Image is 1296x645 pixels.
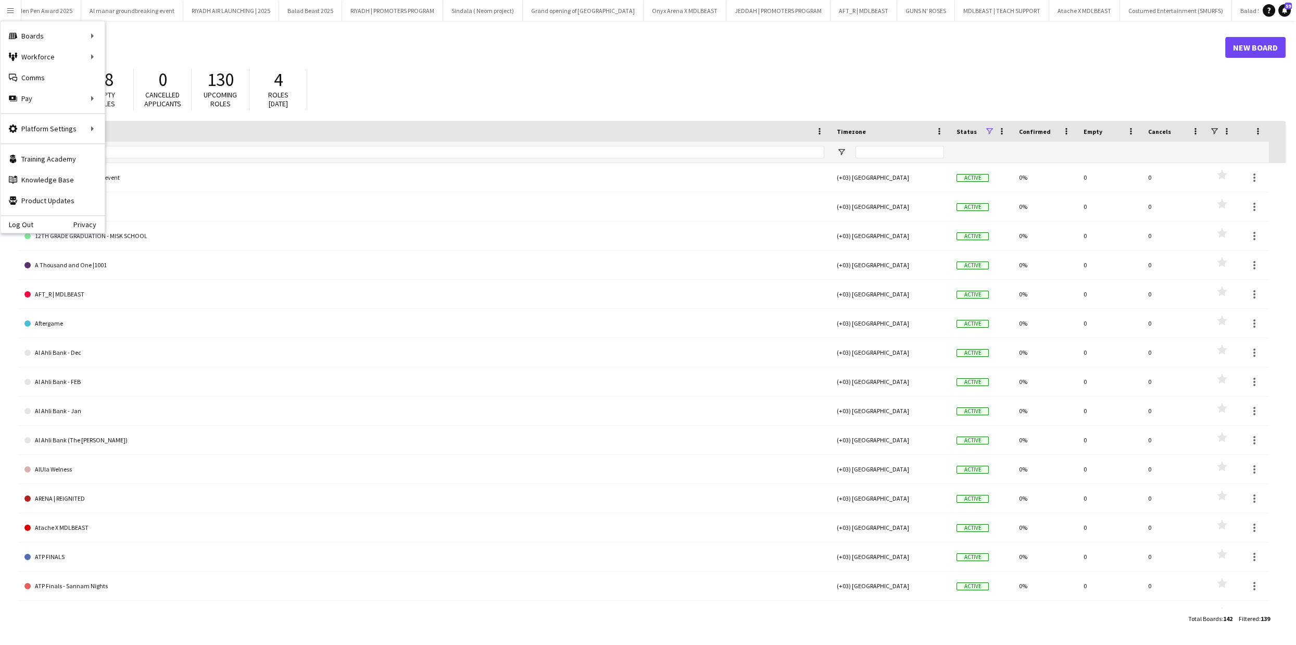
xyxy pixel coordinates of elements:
div: Workforce [1,46,105,67]
span: Active [957,174,989,182]
span: Upcoming roles [204,90,237,108]
span: Active [957,291,989,299]
div: 0% [1013,484,1077,513]
span: Active [957,466,989,474]
div: (+03) [GEOGRAPHIC_DATA] [831,601,950,629]
div: (+03) [GEOGRAPHIC_DATA] [831,251,950,279]
span: Confirmed [1019,128,1051,135]
div: 0 [1077,338,1142,367]
div: 0 [1142,338,1206,367]
a: Al Ahli Bank - Dec [24,338,824,367]
button: Balad Social 2025 [1232,1,1296,21]
a: Privacy [73,220,105,229]
span: Active [957,553,989,561]
div: (+03) [GEOGRAPHIC_DATA] [831,163,950,192]
span: Roles [DATE] [268,90,288,108]
a: Badael -Jeddah Season [24,601,824,630]
div: 0% [1013,338,1077,367]
span: 139 [1261,615,1270,623]
button: Al manar groundbreaking event [81,1,183,21]
div: : [1188,609,1232,629]
a: *SS24 MDLBEAST* [24,192,824,221]
div: 0 [1077,192,1142,221]
span: Total Boards [1188,615,1222,623]
span: Active [957,203,989,211]
div: 0 [1142,542,1206,571]
div: (+03) [GEOGRAPHIC_DATA] [831,455,950,483]
a: ATP FINALS [24,542,824,572]
a: Al Ahli Bank - FEB [24,367,824,396]
div: 0% [1013,251,1077,279]
div: (+03) [GEOGRAPHIC_DATA] [831,513,950,542]
div: Pay [1,88,105,109]
div: 0 [1142,163,1206,192]
div: 0% [1013,513,1077,542]
div: 0 [1142,251,1206,279]
a: Aftergame [24,309,824,338]
div: 0 [1142,426,1206,454]
div: (+03) [GEOGRAPHIC_DATA] [831,396,950,425]
div: 0% [1013,455,1077,483]
div: 0 [1142,367,1206,396]
div: (+03) [GEOGRAPHIC_DATA] [831,367,950,396]
input: Timezone Filter Input [855,146,944,158]
div: (+03) [GEOGRAPHIC_DATA] [831,572,950,600]
div: Boards [1,26,105,46]
span: Active [957,437,989,444]
a: ARENA | REIGNITED [24,484,824,513]
span: Cancelled applicants [144,90,181,108]
div: 0% [1013,309,1077,338]
span: Filtered [1239,615,1259,623]
a: 59 [1278,4,1291,17]
div: (+03) [GEOGRAPHIC_DATA] [831,426,950,454]
span: Timezone [837,128,866,135]
div: 0 [1077,163,1142,192]
span: Active [957,320,989,328]
span: 130 [207,68,234,91]
div: 0 [1077,221,1142,250]
div: 0 [1142,455,1206,483]
a: A Thousand and One |1001 [24,251,824,280]
div: 0 [1077,455,1142,483]
button: JEDDAH | PROMOTERS PROGRAM [726,1,831,21]
button: AFT_R | MDLBEAST [831,1,897,21]
a: Training Academy [1,148,105,169]
div: 0 [1142,601,1206,629]
div: 0 [1142,192,1206,221]
a: Al Ahli Bank - Jan [24,396,824,426]
div: 0 [1142,396,1206,425]
div: 0 [1077,542,1142,571]
div: 0% [1013,367,1077,396]
span: Status [957,128,977,135]
div: (+03) [GEOGRAPHIC_DATA] [831,280,950,308]
button: GUNS N' ROSES [897,1,955,21]
input: Board name Filter Input [43,146,824,158]
div: 0 [1077,309,1142,338]
div: 0 [1077,601,1142,629]
div: 0% [1013,396,1077,425]
span: Active [957,582,989,590]
span: 0 [158,68,167,91]
div: 0 [1077,280,1142,308]
div: 0 [1077,572,1142,600]
span: Cancels [1148,128,1171,135]
span: 4 [274,68,283,91]
span: Active [957,524,989,532]
div: 0% [1013,601,1077,629]
button: Grand opening of [GEOGRAPHIC_DATA] [523,1,644,21]
span: Active [957,349,989,357]
div: 0% [1013,192,1077,221]
div: 0 [1077,484,1142,513]
div: : [1239,609,1270,629]
span: Active [957,262,989,269]
div: 0 [1142,572,1206,600]
div: 0 [1077,426,1142,454]
a: Al Ahli Bank (The [PERSON_NAME]) [24,426,824,455]
div: 0% [1013,163,1077,192]
button: RIYADH AIR LAUNCHING | 2025 [183,1,279,21]
span: Active [957,407,989,415]
button: Onyx Arena X MDLBEAST [644,1,726,21]
span: Active [957,495,989,503]
div: 0% [1013,426,1077,454]
a: New Board [1225,37,1286,58]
